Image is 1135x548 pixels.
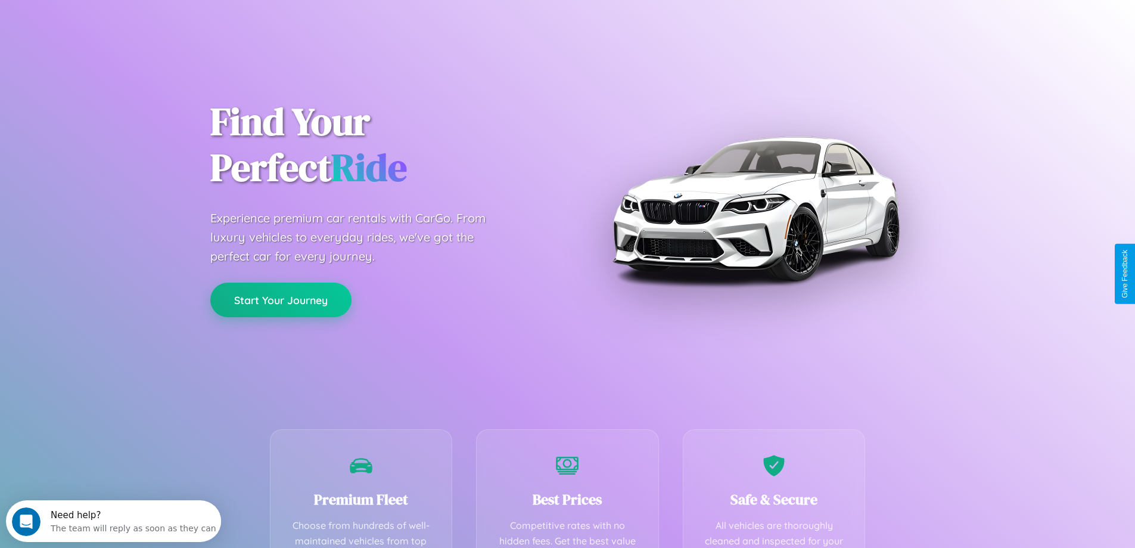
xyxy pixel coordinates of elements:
button: Start Your Journey [210,283,352,317]
div: Need help? [45,10,210,20]
span: Ride [331,141,407,193]
div: The team will reply as soon as they can [45,20,210,32]
iframe: Intercom live chat discovery launcher [6,500,221,542]
iframe: Intercom live chat [12,507,41,536]
h3: Premium Fleet [288,490,434,509]
div: Give Feedback [1121,250,1129,298]
h3: Best Prices [495,490,640,509]
div: Open Intercom Messenger [5,5,222,38]
p: Experience premium car rentals with CarGo. From luxury vehicles to everyday rides, we've got the ... [210,209,508,266]
h3: Safe & Secure [701,490,847,509]
h1: Find Your Perfect [210,99,550,191]
img: Premium BMW car rental vehicle [607,60,904,358]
